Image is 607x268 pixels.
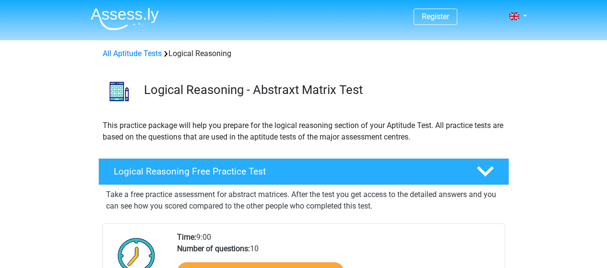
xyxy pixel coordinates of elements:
[422,12,449,21] a: Register
[177,244,250,253] b: Number of questions:
[99,48,509,59] div: Logical Reasoning
[95,158,513,185] a: Logical Reasoning Free Practice Test
[177,233,196,242] b: Time:
[103,120,505,143] p: This practice package will help you prepare for the logical reasoning section of your Aptitude Te...
[99,71,140,112] img: logical reasoning
[114,166,461,177] h4: Logical Reasoning Free Practice Test
[144,82,501,97] h3: Logical Reasoning - Abstraxt Matrix Test
[91,8,159,30] img: Assessly
[106,189,501,212] p: Take a free practice assessment for abstract matrices. After the test you get access to the detai...
[103,49,162,58] a: All Aptitude Tests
